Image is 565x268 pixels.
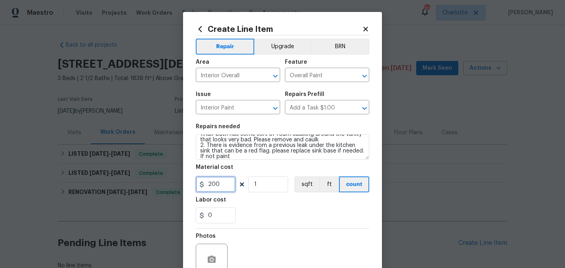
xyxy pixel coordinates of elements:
button: Upgrade [254,39,311,55]
button: count [339,176,369,192]
button: Repair [196,39,254,55]
button: Open [359,103,370,114]
h2: Create Line Item [196,25,362,33]
h5: Repairs Prefill [285,92,324,97]
h5: Material cost [196,164,233,170]
button: sqft [294,176,319,192]
textarea: 1.Half bath has some sort of foam caulking around the vanity that looks very bad. Please remove a... [196,134,369,160]
button: ft [319,176,339,192]
button: Open [270,70,281,82]
h5: Photos [196,233,216,239]
button: BRN [311,39,369,55]
h5: Feature [285,59,307,65]
h5: Area [196,59,209,65]
h5: Repairs needed [196,124,240,129]
button: Open [270,103,281,114]
h5: Issue [196,92,211,97]
button: Open [359,70,370,82]
h5: Labor cost [196,197,226,203]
